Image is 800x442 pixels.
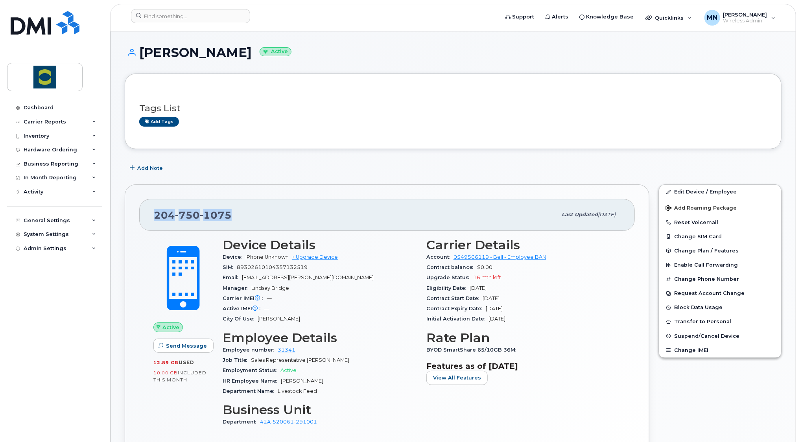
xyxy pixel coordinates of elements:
span: [DATE] [598,212,616,217]
span: [DATE] [486,306,503,311]
h3: Business Unit [223,403,417,417]
span: used [179,359,194,365]
span: Suspend/Cancel Device [674,333,739,339]
span: 16 mth left [473,274,501,280]
span: Department Name [223,388,278,394]
span: Lindsay Bridge [251,285,289,291]
span: [PERSON_NAME] [258,316,300,322]
a: 31341 [278,347,295,353]
span: Account [426,254,453,260]
span: Employee number [223,347,278,353]
span: 204 [154,209,232,221]
span: Send Message [166,342,207,350]
h3: Device Details [223,238,417,252]
span: Contract Expiry Date [426,306,486,311]
span: Manager [223,285,251,291]
button: Change IMEI [659,343,781,357]
span: City Of Use [223,316,258,322]
a: + Upgrade Device [292,254,338,260]
span: Job Title [223,357,251,363]
span: iPhone Unknown [245,254,289,260]
button: View All Features [426,371,488,385]
span: Employment Status [223,367,280,373]
span: [DATE] [488,316,505,322]
h3: Employee Details [223,331,417,345]
span: Active IMEI [223,306,264,311]
small: Active [260,47,291,56]
span: Contract balance [426,264,477,270]
a: 42A-520061-291001 [260,419,317,425]
h3: Rate Plan [426,331,621,345]
button: Change SIM Card [659,230,781,244]
span: Add Note [137,164,163,172]
span: — [267,295,272,301]
span: 89302610104357132519 [237,264,308,270]
span: Eligibility Date [426,285,470,291]
span: Device [223,254,245,260]
span: Livestock Feed [278,388,317,394]
span: Upgrade Status [426,274,473,280]
h1: [PERSON_NAME] [125,46,782,59]
span: Carrier IMEI [223,295,267,301]
button: Transfer to Personal [659,315,781,329]
span: Active [162,324,179,331]
span: Sales Representative [PERSON_NAME] [251,357,349,363]
span: included this month [153,370,206,383]
a: Add tags [139,117,179,127]
span: [PERSON_NAME] [281,378,323,384]
span: Initial Activation Date [426,316,488,322]
span: [DATE] [483,295,500,301]
a: 0549566119 - Bell - Employee BAN [453,254,546,260]
button: Add Roaming Package [659,199,781,215]
span: 1075 [200,209,232,221]
h3: Carrier Details [426,238,621,252]
span: SIM [223,264,237,270]
button: Add Note [125,161,170,175]
span: View All Features [433,374,481,381]
span: Email [223,274,242,280]
span: [DATE] [470,285,487,291]
button: Reset Voicemail [659,215,781,230]
span: $0.00 [477,264,492,270]
button: Change Phone Number [659,272,781,286]
span: Add Roaming Package [665,205,737,212]
span: Contract Start Date [426,295,483,301]
span: — [264,306,269,311]
span: BYOD SmartShare 65/10GB 36M [426,347,520,353]
h3: Tags List [139,103,767,113]
button: Block Data Usage [659,300,781,315]
span: Enable Call Forwarding [674,262,738,268]
a: Edit Device / Employee [659,185,781,199]
span: 10.00 GB [153,370,178,376]
button: Change Plan / Features [659,244,781,258]
span: Active [280,367,297,373]
span: Last updated [562,212,598,217]
span: [EMAIL_ADDRESS][PERSON_NAME][DOMAIN_NAME] [242,274,374,280]
span: Department [223,419,260,425]
button: Request Account Change [659,286,781,300]
span: 750 [175,209,200,221]
span: HR Employee Name [223,378,281,384]
h3: Features as of [DATE] [426,361,621,371]
button: Enable Call Forwarding [659,258,781,272]
button: Send Message [153,339,214,353]
span: 12.89 GB [153,360,179,365]
span: Change Plan / Features [674,248,739,254]
button: Suspend/Cancel Device [659,329,781,343]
